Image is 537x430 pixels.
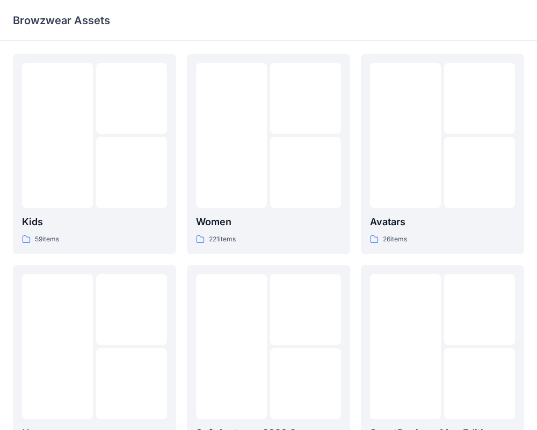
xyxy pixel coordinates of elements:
p: Avatars [370,214,515,230]
p: Kids [22,214,167,230]
p: Women [196,214,341,230]
p: 26 items [383,234,407,245]
p: 59 items [35,234,59,245]
a: Kids59items [13,54,176,254]
p: 221 items [209,234,236,245]
a: Women221items [187,54,350,254]
a: Avatars26items [361,54,524,254]
p: Browzwear Assets [13,13,110,28]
